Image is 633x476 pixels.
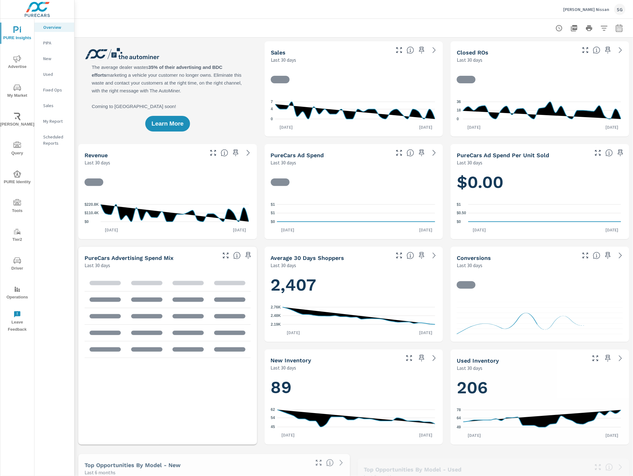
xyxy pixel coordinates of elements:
h5: PureCars Advertising Spend Mix [85,255,173,261]
p: Fixed Ops [43,87,69,93]
button: Make Fullscreen [314,458,324,468]
h5: Revenue [85,152,108,158]
p: [DATE] [601,227,623,233]
p: [DATE] [282,329,304,336]
p: [DATE] [415,227,437,233]
text: $0 [85,220,89,224]
p: Scheduled Reports [43,134,69,146]
text: $1 [271,211,275,215]
text: 2.19K [271,322,281,327]
span: Save this to your personalized report [417,148,427,158]
a: See more details in report [615,462,625,472]
p: [DATE] [415,432,437,438]
span: [PERSON_NAME] [2,113,32,128]
h5: Average 30 Days Shoppers [271,255,344,261]
p: New [43,55,69,62]
text: $1 [457,202,461,207]
span: Total sales revenue over the selected date range. [Source: This data is sourced from the dealer’s... [221,149,228,157]
span: Average cost of advertising per each vehicle sold at the dealer over the selected date range. The... [605,149,613,157]
p: Last 30 days [271,159,296,166]
div: My Report [34,116,74,126]
a: See more details in report [615,353,625,363]
text: 45 [271,425,275,429]
a: See more details in report [429,251,439,261]
text: 2.76K [271,305,281,309]
h5: Top Opportunities by Model - Used [364,466,461,473]
span: Save this to your personalized report [603,353,613,363]
span: PURE Insights [2,26,32,42]
button: Make Fullscreen [580,251,590,261]
text: 18 [457,108,461,113]
span: Find the biggest opportunities within your model lineup by seeing how each model is selling in yo... [326,459,334,467]
a: See more details in report [429,353,439,363]
span: Tier2 [2,228,32,243]
p: [DATE] [468,227,490,233]
span: The number of dealer-specified goals completed by a visitor. [Source: This data is provided by th... [593,252,600,259]
h1: 2,407 [271,274,437,296]
h5: PureCars Ad Spend [271,152,324,158]
div: Sales [34,101,74,110]
button: Make Fullscreen [593,462,603,472]
span: Find the biggest opportunities within your model lineup by seeing how each model is selling in yo... [605,463,613,471]
button: Make Fullscreen [394,251,404,261]
text: 0 [271,117,273,121]
div: Fixed Ops [34,85,74,95]
p: Sales [43,102,69,109]
text: $110.4K [85,211,99,215]
button: Print Report [583,22,595,34]
h1: 206 [457,377,623,398]
text: 49 [457,425,461,429]
span: Save this to your personalized report [603,45,613,55]
span: Save this to your personalized report [603,251,613,261]
a: See more details in report [243,148,253,158]
a: See more details in report [429,45,439,55]
p: Last 30 days [457,56,482,64]
div: Used [34,70,74,79]
text: $1 [271,202,275,207]
span: Number of Repair Orders Closed by the selected dealership group over the selected time range. [So... [593,46,600,54]
a: See more details in report [336,458,346,468]
p: [DATE] [277,227,299,233]
span: Operations [2,286,32,301]
text: 4 [271,107,273,111]
button: Make Fullscreen [394,148,404,158]
p: [DATE] [275,124,297,130]
h1: $0.00 [457,172,623,193]
div: Overview [34,23,74,32]
p: Last 30 days [85,159,110,166]
button: Make Fullscreen [404,353,414,363]
span: A rolling 30 day total of daily Shoppers on the dealership website, averaged over the selected da... [407,252,414,259]
div: Scheduled Reports [34,132,74,148]
span: Save this to your personalized report [417,251,427,261]
p: Last 30 days [271,261,296,269]
button: Make Fullscreen [394,45,404,55]
p: Last 30 days [457,261,482,269]
p: [DATE] [463,124,485,130]
span: Save this to your personalized report [615,148,625,158]
text: $220.8K [85,202,99,207]
p: [DATE] [277,432,299,438]
span: Advertise [2,55,32,70]
h5: New Inventory [271,357,311,364]
button: Make Fullscreen [590,353,600,363]
div: nav menu [0,19,34,336]
span: PURE Identity [2,170,32,186]
p: Last 30 days [85,261,110,269]
button: Make Fullscreen [580,45,590,55]
span: Total cost of media for all PureCars channels for the selected dealership group over the selected... [407,149,414,157]
p: My Report [43,118,69,124]
text: 0 [457,117,459,121]
text: 62 [271,408,275,412]
span: Save this to your personalized report [417,45,427,55]
span: Query [2,142,32,157]
h5: Closed ROs [457,49,488,56]
text: 7 [271,100,273,104]
text: 54 [271,416,275,420]
p: [PERSON_NAME] Nissan [563,7,609,12]
p: [DATE] [100,227,122,233]
p: [DATE] [601,124,623,130]
p: [DATE] [463,432,485,438]
span: Learn More [152,121,183,127]
p: [DATE] [415,124,437,130]
span: Leave Feedback [2,311,32,333]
